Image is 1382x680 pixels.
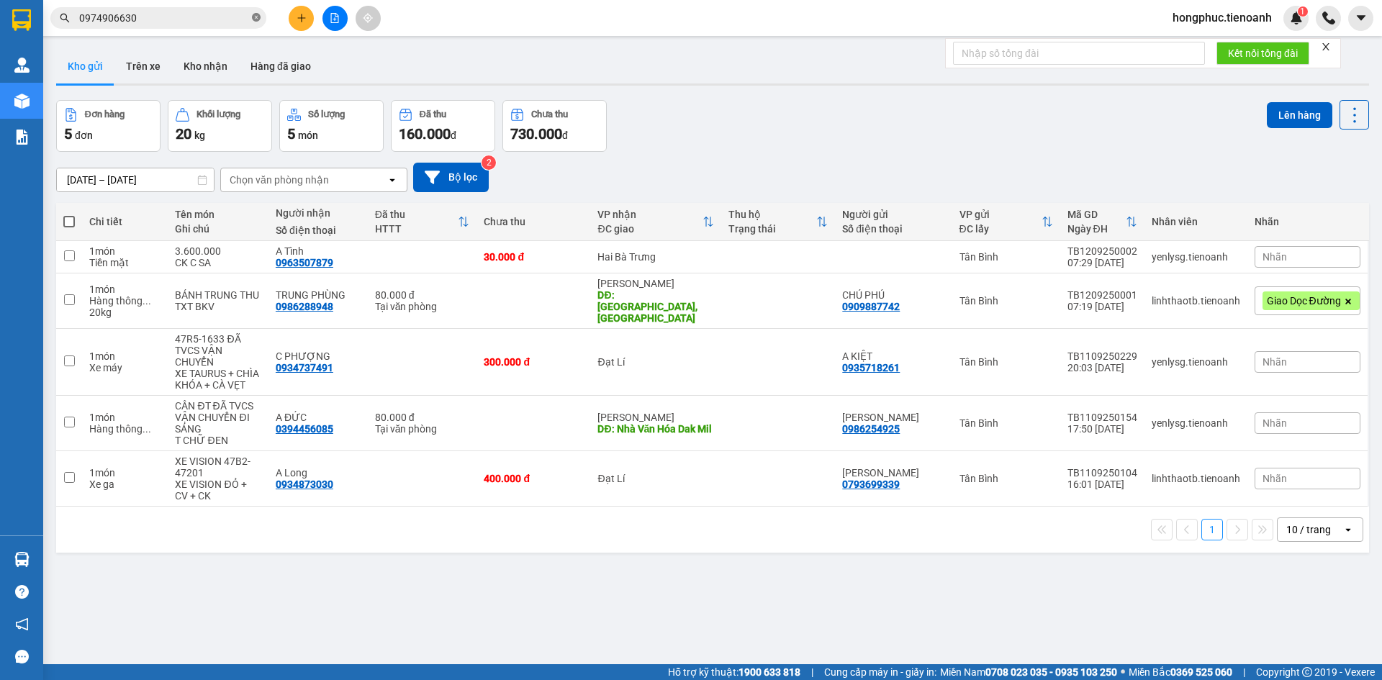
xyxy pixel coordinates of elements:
[502,100,607,152] button: Chưa thu730.000đ
[1129,664,1232,680] span: Miền Bắc
[57,168,214,191] input: Select a date range.
[56,100,161,152] button: Đơn hàng5đơn
[484,356,583,368] div: 300.000 đ
[375,412,470,423] div: 80.000 đ
[1216,42,1309,65] button: Kết nối tổng đài
[1152,356,1240,368] div: yenlysg.tienoanh
[175,455,261,479] div: XE VISION 47B2-47201
[597,423,714,435] div: DĐ: Nhà Văn Hóa Dak Mil
[89,350,161,362] div: 1 món
[375,423,470,435] div: Tại văn phòng
[597,278,714,289] div: [PERSON_NAME]
[276,207,361,219] div: Người nhận
[230,173,329,187] div: Chọn văn phòng nhận
[89,423,161,435] div: Hàng thông thường
[1121,669,1125,675] span: ⚪️
[375,223,459,235] div: HTTT
[842,479,900,490] div: 0793699339
[597,251,714,263] div: Hai Bà Trưng
[276,362,333,373] div: 0934737491
[842,412,944,423] div: C PHƯƠNG
[1355,12,1368,24] span: caret-down
[387,174,398,186] svg: open
[143,295,151,307] span: ...
[1255,216,1360,227] div: Nhãn
[175,301,261,312] div: TXT BKV
[1201,519,1223,540] button: 1
[308,109,345,119] div: Số lượng
[287,125,295,142] span: 5
[1060,203,1144,241] th: Toggle SortBy
[959,209,1042,220] div: VP gửi
[375,289,470,301] div: 80.000 đ
[276,350,361,362] div: C PHƯỢNG
[1152,216,1240,227] div: Nhân viên
[289,6,314,31] button: plus
[739,666,800,678] strong: 1900 633 818
[842,362,900,373] div: 0935718261
[276,479,333,490] div: 0934873030
[940,664,1117,680] span: Miền Nam
[89,257,161,268] div: Tiền mặt
[15,617,29,631] span: notification
[175,245,261,257] div: 3.600.000
[597,223,703,235] div: ĐC giao
[89,216,161,227] div: Chi tiết
[252,12,261,25] span: close-circle
[89,362,161,373] div: Xe máy
[375,301,470,312] div: Tại văn phòng
[89,307,161,318] div: 20 kg
[276,225,361,236] div: Số điện thoại
[175,400,261,435] div: CÂN ĐT ĐÃ TVCS VẬN CHUYỂN ĐI SÁNG
[1263,251,1287,263] span: Nhãn
[842,301,900,312] div: 0909887742
[1067,362,1137,373] div: 20:03 [DATE]
[89,479,161,490] div: Xe ga
[959,251,1053,263] div: Tân Bình
[721,203,835,241] th: Toggle SortBy
[484,251,583,263] div: 30.000 đ
[413,163,489,192] button: Bộ lọc
[1263,417,1287,429] span: Nhãn
[79,10,249,26] input: Tìm tên, số ĐT hoặc mã đơn
[175,209,261,220] div: Tên món
[114,49,172,83] button: Trên xe
[1152,251,1240,263] div: yenlysg.tienoanh
[1152,417,1240,429] div: yenlysg.tienoanh
[842,467,944,479] div: NGỌC ÁNH
[510,125,562,142] span: 730.000
[89,284,161,295] div: 1 món
[14,130,30,145] img: solution-icon
[322,6,348,31] button: file-add
[668,664,800,680] span: Hỗ trợ kỹ thuật:
[1342,524,1354,535] svg: open
[1298,6,1308,17] sup: 1
[279,100,384,152] button: Số lượng5món
[959,223,1042,235] div: ĐC lấy
[842,423,900,435] div: 0986254925
[1267,102,1332,128] button: Lên hàng
[252,13,261,22] span: close-circle
[1263,356,1287,368] span: Nhãn
[985,666,1117,678] strong: 0708 023 035 - 0935 103 250
[356,6,381,31] button: aim
[276,412,361,423] div: A ĐỨC
[175,368,261,391] div: XE TAURUS + CHÌA KHÓA + CÀ VẸT
[1161,9,1283,27] span: hongphuc.tienoanh
[1286,522,1331,537] div: 10 / trang
[1267,294,1341,307] span: Giao Dọc Đường
[1152,473,1240,484] div: linhthaotb.tienoanh
[1067,209,1126,220] div: Mã GD
[12,9,31,31] img: logo-vxr
[172,49,239,83] button: Kho nhận
[959,473,1053,484] div: Tân Bình
[15,650,29,663] span: message
[175,333,261,368] div: 47R5-1633 ĐÃ TVCS VẬN CHUYỂN
[363,13,373,23] span: aim
[728,209,816,220] div: Thu hộ
[375,209,459,220] div: Đã thu
[64,125,72,142] span: 5
[89,295,161,307] div: Hàng thông thường
[175,223,261,235] div: Ghi chú
[811,664,813,680] span: |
